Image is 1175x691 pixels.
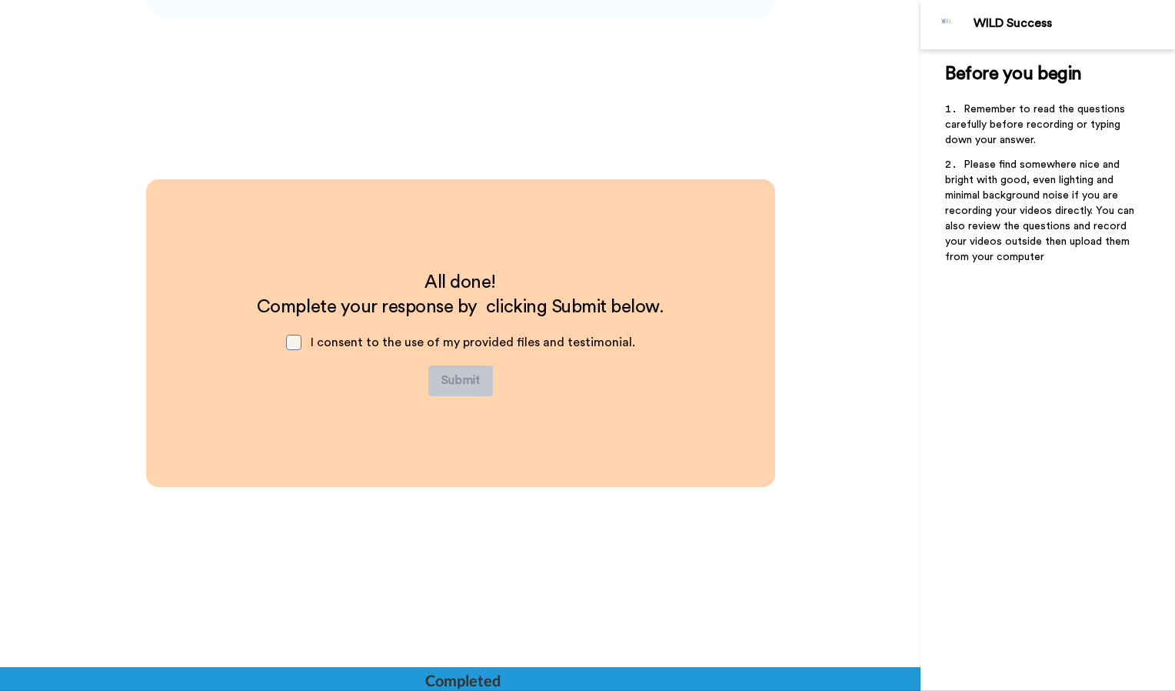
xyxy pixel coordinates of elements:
[974,16,1174,31] div: WILD Success
[311,336,635,349] span: I consent to the use of my provided files and testimonial.
[257,298,664,316] span: Complete your response by clicking Submit below.
[424,273,496,292] span: All done!
[428,366,493,396] button: Submit
[425,669,499,691] div: Completed
[945,104,1128,145] span: Remember to read the questions carefully before recording or typing down your answer.
[945,159,1137,262] span: Please find somewhere nice and bright with good, even lighting and minimal background noise if yo...
[929,6,966,43] img: Profile Image
[945,65,1081,83] span: Before you begin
